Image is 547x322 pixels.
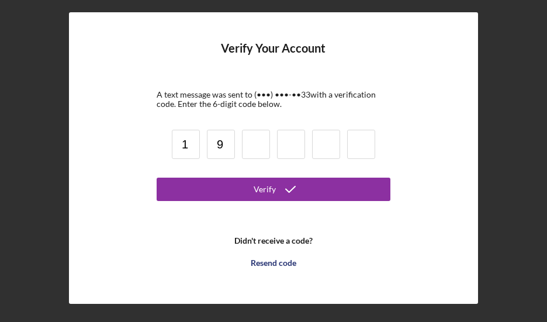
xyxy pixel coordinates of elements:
div: Resend code [251,251,296,275]
b: Didn't receive a code? [234,236,313,245]
button: Verify [157,178,390,201]
div: Verify [254,178,276,201]
button: Resend code [157,251,390,275]
h4: Verify Your Account [221,41,326,72]
div: A text message was sent to (•••) •••-•• 33 with a verification code. Enter the 6-digit code below. [157,90,390,109]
